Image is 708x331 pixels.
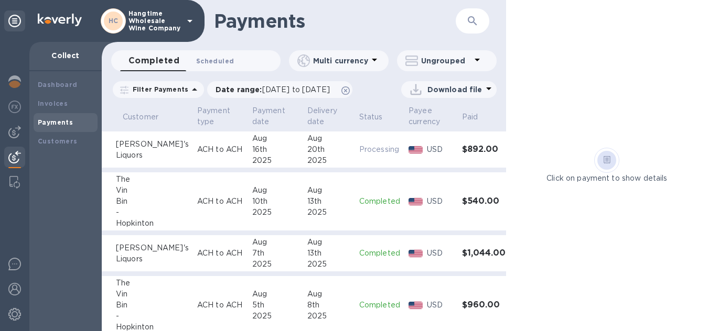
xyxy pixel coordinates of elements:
[307,248,351,259] div: 13th
[307,311,351,322] div: 2025
[197,105,244,127] span: Payment type
[313,56,368,66] p: Multi currency
[262,85,330,94] span: [DATE] to [DATE]
[4,10,25,31] div: Unpin categories
[116,311,189,322] div: -
[38,14,82,26] img: Logo
[197,196,244,207] p: ACH to ACH
[307,196,351,207] div: 13th
[116,242,189,253] div: [PERSON_NAME]'s
[197,248,244,259] p: ACH to ACH
[116,253,189,264] div: Liquors
[409,198,423,205] img: USD
[128,10,181,32] p: Hangtime Wholesale Wine Company
[359,196,400,207] p: Completed
[116,196,189,207] div: Bin
[307,144,351,155] div: 20th
[116,278,189,289] div: The
[462,196,506,206] h3: $540.00
[252,237,299,248] div: Aug
[252,185,299,196] div: Aug
[307,300,351,311] div: 8th
[128,85,188,94] p: Filter Payments
[214,10,434,32] h1: Payments
[252,311,299,322] div: 2025
[128,53,179,68] span: Completed
[252,248,299,259] div: 7th
[427,84,482,95] p: Download file
[359,248,400,259] p: Completed
[109,17,119,25] b: HC
[307,289,351,300] div: Aug
[8,101,21,113] img: Foreign exchange
[307,105,337,127] p: Delivery date
[462,248,506,258] h3: $1,044.00
[197,144,244,155] p: ACH to ACH
[427,144,454,155] p: USD
[307,259,351,270] div: 2025
[409,250,423,257] img: USD
[116,289,189,300] div: Vin
[116,185,189,196] div: Vin
[546,173,667,184] p: Click on payment to show details
[359,112,396,123] span: Status
[252,289,299,300] div: Aug
[462,112,478,123] p: Paid
[116,218,189,229] div: Hopkinton
[252,105,299,127] span: Payment date
[116,300,189,311] div: Bin
[307,133,351,144] div: Aug
[252,133,299,144] div: Aug
[359,112,383,123] p: Status
[252,196,299,207] div: 10th
[409,146,423,153] img: USD
[409,105,440,127] p: Payee currency
[359,144,400,155] p: Processing
[207,81,352,98] div: Date range:[DATE] to [DATE]
[307,185,351,196] div: Aug
[252,105,285,127] p: Payment date
[116,150,189,161] div: Liquors
[359,300,400,311] p: Completed
[462,112,492,123] span: Paid
[307,105,351,127] span: Delivery date
[421,56,471,66] p: Ungrouped
[307,155,351,166] div: 2025
[123,112,158,123] p: Customer
[307,207,351,218] div: 2025
[252,144,299,155] div: 16th
[38,100,68,107] b: Invoices
[252,155,299,166] div: 2025
[427,248,454,259] p: USD
[38,137,78,145] b: Customers
[116,139,189,150] div: [PERSON_NAME]'s
[116,174,189,185] div: The
[252,259,299,270] div: 2025
[38,118,73,126] b: Payments
[252,207,299,218] div: 2025
[197,300,244,311] p: ACH to ACH
[462,145,506,155] h3: $892.00
[252,300,299,311] div: 5th
[427,196,454,207] p: USD
[197,105,230,127] p: Payment type
[216,84,335,95] p: Date range :
[409,105,454,127] span: Payee currency
[196,56,234,67] span: Scheduled
[123,112,172,123] span: Customer
[427,300,454,311] p: USD
[462,300,506,310] h3: $960.00
[38,50,93,61] p: Collect
[38,81,78,89] b: Dashboard
[409,302,423,309] img: USD
[307,237,351,248] div: Aug
[116,207,189,218] div: -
